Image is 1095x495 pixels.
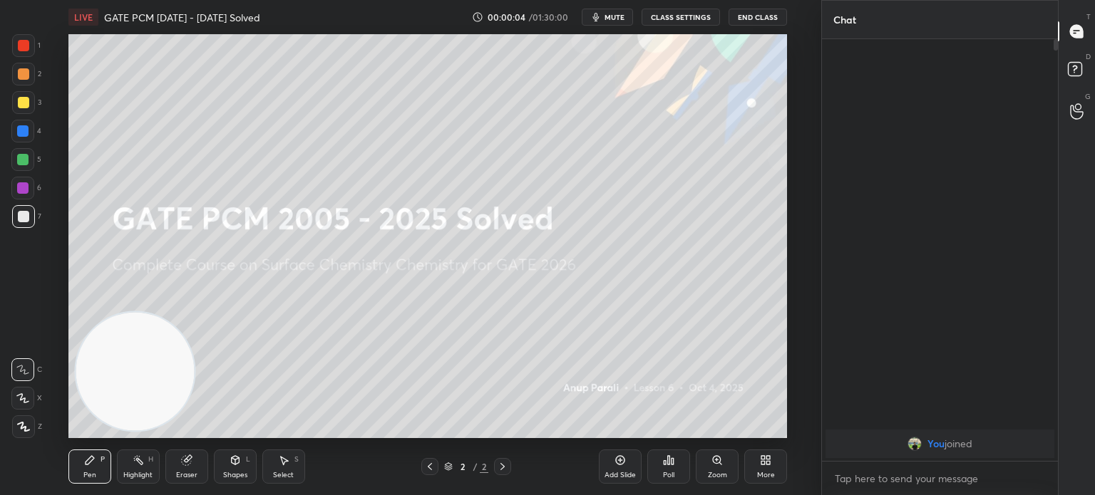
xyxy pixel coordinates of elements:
div: grid [822,427,1058,461]
span: You [927,438,945,449]
div: 2 [456,462,470,471]
div: Poll [663,471,674,479]
div: Pen [83,471,96,479]
div: C [11,358,42,381]
div: Eraser [176,471,197,479]
p: Chat [822,1,868,38]
img: 2782fdca8abe4be7a832ca4e3fcd32a4.jpg [908,437,922,451]
button: End Class [729,9,787,26]
p: T [1086,11,1091,22]
button: mute [582,9,633,26]
div: Zoom [708,471,727,479]
div: Highlight [123,471,153,479]
p: G [1085,91,1091,102]
div: S [294,456,299,463]
div: 5 [11,148,41,171]
div: H [148,456,153,463]
div: Select [273,471,294,479]
div: X [11,387,42,410]
h4: GATE PCM [DATE] - [DATE] Solved [104,11,260,24]
div: Z [12,415,42,438]
div: 7 [12,205,41,228]
div: 6 [11,177,41,199]
div: 3 [12,91,41,114]
div: 2 [480,460,488,473]
div: P [101,456,105,463]
div: LIVE [68,9,98,26]
div: / [473,462,477,471]
div: 4 [11,120,41,142]
span: joined [945,438,972,449]
button: CLASS SETTINGS [642,9,720,26]
div: Shapes [223,471,247,479]
p: D [1086,51,1091,62]
div: Add Slide [605,471,636,479]
div: 1 [12,34,41,57]
div: L [246,456,250,463]
div: 2 [12,63,41,85]
div: More [757,471,775,479]
span: mute [605,12,624,22]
